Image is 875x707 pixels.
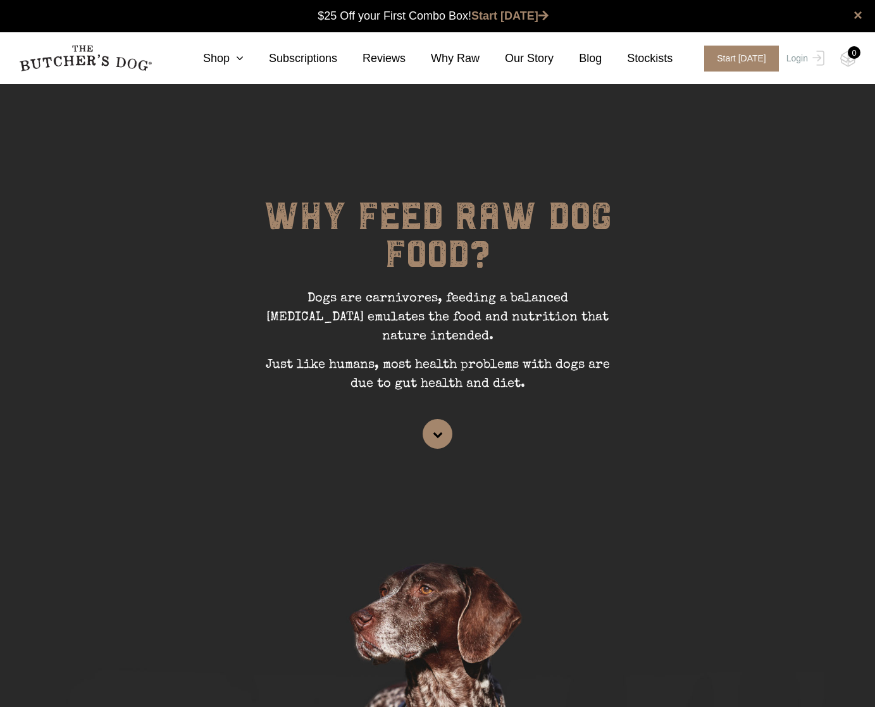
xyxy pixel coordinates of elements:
a: Stockists [602,50,673,67]
a: Why Raw [406,50,480,67]
a: Start [DATE] [471,9,549,22]
a: Login [783,46,824,72]
p: Dogs are carnivores, feeding a balanced [MEDICAL_DATA] emulates the food and nutrition that natur... [248,289,628,356]
span: Start [DATE] [704,46,779,72]
div: 0 [848,46,860,59]
a: Shop [178,50,244,67]
p: Just like humans, most health problems with dogs are due to gut health and diet. [248,356,628,403]
a: Subscriptions [244,50,337,67]
a: Our Story [480,50,554,67]
a: close [853,8,862,23]
a: Blog [554,50,602,67]
a: Start [DATE] [692,46,783,72]
img: TBD_Cart-Empty.png [840,51,856,67]
h1: WHY FEED RAW DOG FOOD? [248,197,628,289]
a: Reviews [337,50,406,67]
